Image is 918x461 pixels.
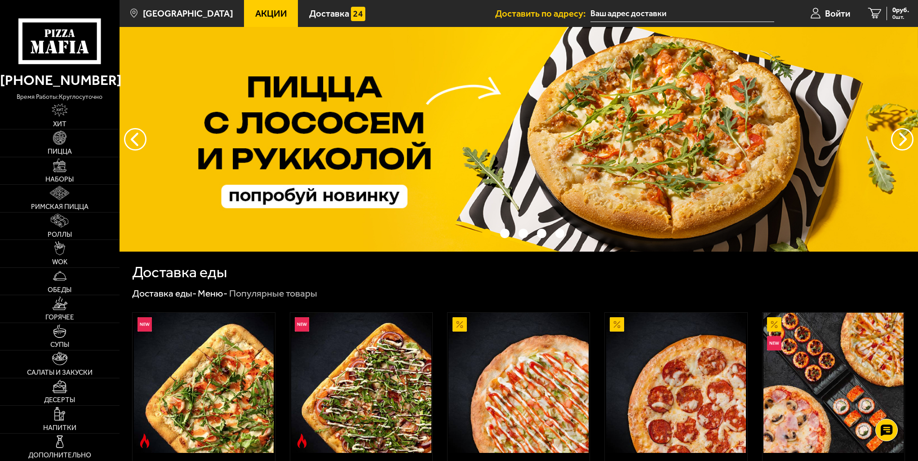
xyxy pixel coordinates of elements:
[891,128,914,151] button: предыдущий
[52,259,67,266] span: WOK
[610,317,624,332] img: Акционный
[290,313,432,453] a: НовинкаОстрое блюдоРимская с мясным ассорти
[892,14,909,20] span: 0 шт.
[27,369,93,376] span: Салаты и закуски
[50,341,69,348] span: Супы
[495,9,590,18] span: Доставить по адресу:
[452,317,467,332] img: Акционный
[448,313,589,453] img: Аль-Шам 25 см (тонкое тесто)
[124,128,146,151] button: следующий
[198,288,227,299] a: Меню-
[590,5,774,22] input: Ваш адрес доставки
[48,148,72,155] span: Пицца
[137,434,152,448] img: Острое блюдо
[351,7,365,21] img: 15daf4d41897b9f0e9f617042186c801.svg
[537,229,546,238] button: точки переключения
[555,229,564,238] button: точки переключения
[448,313,590,453] a: АкционныйАль-Шам 25 см (тонкое тесто)
[767,336,781,350] img: Новинка
[132,265,227,280] h1: Доставка еды
[605,313,747,453] a: АкционныйПепперони 25 см (толстое с сыром)
[229,287,317,300] div: Популярные товары
[763,313,904,453] img: Всё включено
[255,9,287,18] span: Акции
[767,317,781,332] img: Акционный
[45,314,74,321] span: Горячее
[482,229,491,238] button: точки переключения
[519,229,528,238] button: точки переключения
[48,287,71,293] span: Обеды
[45,176,74,183] span: Наборы
[44,397,75,403] span: Десерты
[132,288,196,299] a: Доставка еды-
[53,121,67,128] span: Хит
[137,317,152,332] img: Новинка
[143,9,233,18] span: [GEOGRAPHIC_DATA]
[825,9,850,18] span: Войти
[291,313,431,453] img: Римская с мясным ассорти
[31,204,89,210] span: Римская пицца
[606,313,746,453] img: Пепперони 25 см (толстое с сыром)
[295,317,309,332] img: Новинка
[48,231,72,238] span: Роллы
[134,313,274,453] img: Римская с креветками
[28,452,91,459] span: Дополнительно
[309,9,349,18] span: Доставка
[133,313,275,453] a: НовинкаОстрое блюдоРимская с креветками
[500,229,509,238] button: точки переключения
[763,313,905,453] a: АкционныйНовинкаВсё включено
[43,425,76,431] span: Напитки
[892,7,909,13] span: 0 руб.
[295,434,309,448] img: Острое блюдо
